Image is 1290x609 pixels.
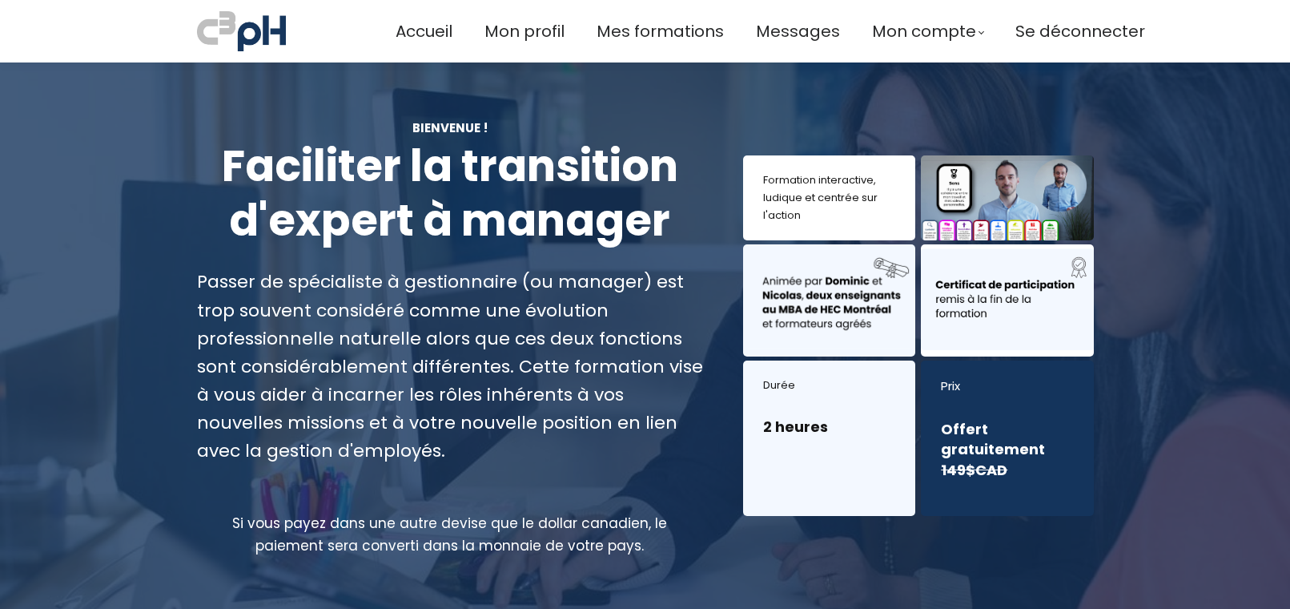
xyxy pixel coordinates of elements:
[484,18,565,45] a: Mon profil
[1015,18,1145,45] a: Se déconnecter
[763,417,895,437] h3: 2 heures
[197,139,704,248] h1: Faciliter la transition d'expert à manager
[763,171,895,224] div: Formation interactive, ludique et centrée sur l'action
[872,18,976,45] span: Mon compte
[941,377,1073,397] div: Prix
[197,8,286,54] img: a70bc7685e0efc0bd0b04b3506828469.jpeg
[763,377,895,394] div: Durée
[197,512,704,557] div: Si vous payez dans une autre devise que le dollar canadien, le paiement sera converti dans la mon...
[396,18,452,45] a: Accueil
[941,460,1007,480] s: 149$CAD
[941,419,1073,480] h3: Offert gratuitement
[197,119,704,137] div: BIENVENUE !
[597,18,724,45] a: Mes formations
[197,268,704,465] div: Passer de spécialiste à gestionnaire (ou manager) est trop souvent considéré comme une évolution ...
[756,18,840,45] a: Messages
